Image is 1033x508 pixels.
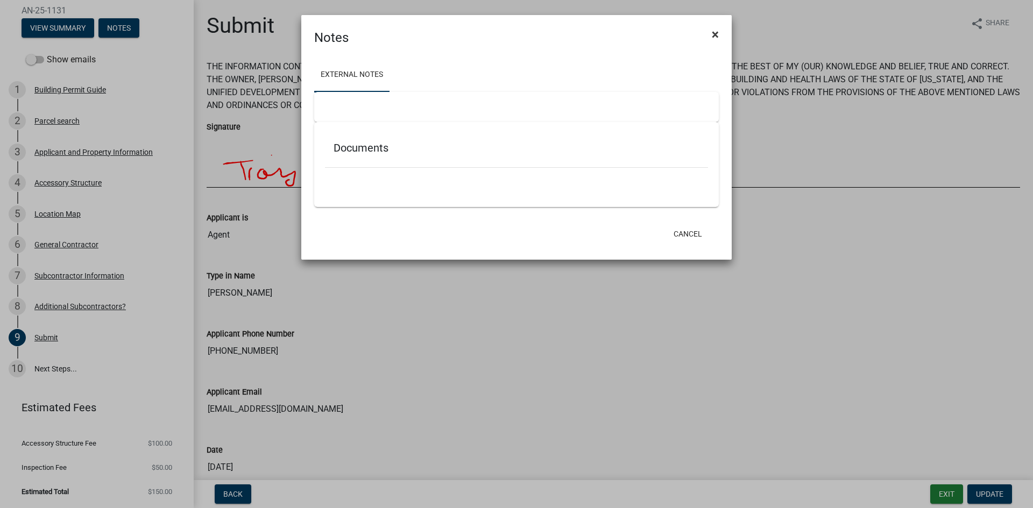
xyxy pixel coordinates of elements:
[334,141,699,154] h5: Documents
[314,58,390,92] a: External Notes
[314,28,349,47] h4: Notes
[665,224,711,244] button: Cancel
[703,19,727,49] button: Close
[712,27,719,42] span: ×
